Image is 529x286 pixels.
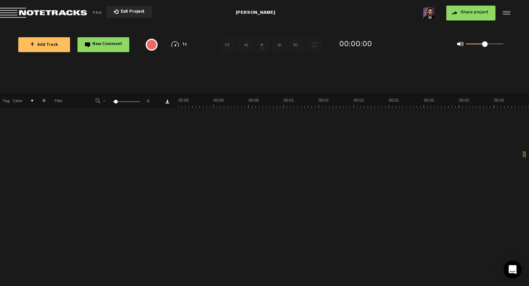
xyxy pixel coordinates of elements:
[163,41,196,48] div: 1x
[504,261,522,279] div: Open Intercom Messenger
[460,10,488,15] span: Share project
[289,37,304,52] button: Go to end
[101,98,107,102] span: -
[255,37,270,52] button: 1x
[11,93,22,108] th: Color
[92,42,122,47] span: New Comment
[238,37,253,52] button: Rewind
[171,41,179,47] img: speedometer.svg
[236,4,275,22] div: [PERSON_NAME]
[45,93,85,108] th: Title
[446,6,495,20] button: Share project
[18,37,70,52] button: +Add Track
[118,10,145,14] span: Exit Project
[146,39,158,51] div: {{ tooltip_message }}
[221,37,236,52] button: Go to beginning
[77,37,129,52] button: New Comment
[34,93,45,108] th: #
[272,37,287,52] button: Fast Forward
[339,39,372,50] div: 00:00:00
[182,43,187,47] span: 1x
[307,37,321,52] button: Loop
[423,7,434,19] img: ACg8ocLbejkRhHuyFPZXEzQxE1O_haI5z81I7AeUCeaI0aBC17LvkRY=s96-c
[170,4,340,22] div: [PERSON_NAME]
[30,43,58,47] span: Add Track
[30,42,34,48] span: +
[145,98,151,102] span: +
[165,100,169,104] a: Download comments
[107,6,152,18] button: Exit Project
